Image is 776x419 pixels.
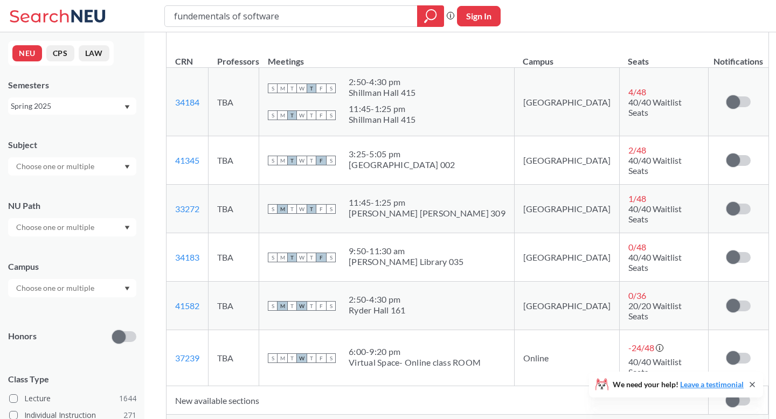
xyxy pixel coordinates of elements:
[514,282,619,330] td: [GEOGRAPHIC_DATA]
[514,68,619,136] td: [GEOGRAPHIC_DATA]
[297,83,307,93] span: W
[175,252,199,262] a: 34183
[175,97,199,107] a: 34184
[628,357,682,377] span: 40/40 Waitlist Seats
[326,301,336,311] span: S
[349,149,455,159] div: 3:25 - 5:05 pm
[628,97,682,117] span: 40/40 Waitlist Seats
[316,353,326,363] span: F
[349,76,415,87] div: 2:50 - 4:30 pm
[307,83,316,93] span: T
[297,253,307,262] span: W
[209,233,259,282] td: TBA
[8,79,136,91] div: Semesters
[514,136,619,185] td: [GEOGRAPHIC_DATA]
[349,208,505,219] div: [PERSON_NAME] [PERSON_NAME] 309
[175,301,199,311] a: 41582
[628,252,682,273] span: 40/40 Waitlist Seats
[11,282,101,295] input: Choose one or multiple
[349,197,505,208] div: 11:45 - 1:25 pm
[8,200,136,212] div: NU Path
[628,204,682,224] span: 40/40 Waitlist Seats
[514,330,619,386] td: Online
[209,282,259,330] td: TBA
[514,233,619,282] td: [GEOGRAPHIC_DATA]
[424,9,437,24] svg: magnifying glass
[278,156,287,165] span: M
[209,45,259,68] th: Professors
[8,261,136,273] div: Campus
[316,156,326,165] span: F
[316,253,326,262] span: F
[628,343,654,353] span: -24 / 48
[326,156,336,165] span: S
[628,301,682,321] span: 20/20 Waitlist Seats
[46,45,74,61] button: CPS
[175,155,199,165] a: 41345
[124,226,130,230] svg: Dropdown arrow
[349,103,415,114] div: 11:45 - 1:25 pm
[209,185,259,233] td: TBA
[349,305,406,316] div: Ryder Hall 161
[628,193,646,204] span: 1 / 48
[417,5,444,27] div: magnifying glass
[349,114,415,125] div: Shillman Hall 415
[268,353,278,363] span: S
[307,301,316,311] span: T
[8,139,136,151] div: Subject
[167,386,708,415] td: New available sections
[209,330,259,386] td: TBA
[11,160,101,173] input: Choose one or multiple
[175,204,199,214] a: 33272
[349,294,406,305] div: 2:50 - 4:30 pm
[268,110,278,120] span: S
[613,381,744,388] span: We need your help!
[457,6,501,26] button: Sign In
[326,110,336,120] span: S
[297,353,307,363] span: W
[278,353,287,363] span: M
[349,256,463,267] div: [PERSON_NAME] Library 035
[124,165,130,169] svg: Dropdown arrow
[307,110,316,120] span: T
[326,83,336,93] span: S
[514,45,619,68] th: Campus
[268,301,278,311] span: S
[209,136,259,185] td: TBA
[124,105,130,109] svg: Dropdown arrow
[316,204,326,214] span: F
[628,242,646,252] span: 0 / 48
[8,218,136,236] div: Dropdown arrow
[628,145,646,155] span: 2 / 48
[11,221,101,234] input: Choose one or multiple
[307,253,316,262] span: T
[278,83,287,93] span: M
[268,253,278,262] span: S
[297,156,307,165] span: W
[259,45,515,68] th: Meetings
[12,45,42,61] button: NEU
[268,204,278,214] span: S
[9,392,136,406] label: Lecture
[268,156,278,165] span: S
[316,83,326,93] span: F
[278,253,287,262] span: M
[287,110,297,120] span: T
[287,204,297,214] span: T
[326,353,336,363] span: S
[619,45,708,68] th: Seats
[349,87,415,98] div: Shillman Hall 415
[268,83,278,93] span: S
[278,110,287,120] span: M
[278,204,287,214] span: M
[349,159,455,170] div: [GEOGRAPHIC_DATA] 002
[175,55,193,67] div: CRN
[287,353,297,363] span: T
[628,290,646,301] span: 0 / 36
[628,155,682,176] span: 40/40 Waitlist Seats
[326,253,336,262] span: S
[8,97,136,115] div: Spring 2025Dropdown arrow
[209,68,259,136] td: TBA
[307,353,316,363] span: T
[287,301,297,311] span: T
